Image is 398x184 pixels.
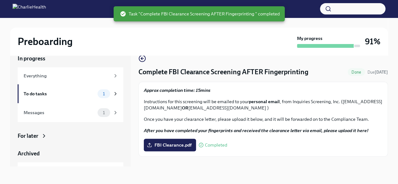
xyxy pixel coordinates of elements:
[249,99,280,104] strong: personal email
[99,92,109,96] span: 1
[99,110,109,115] span: 1
[138,67,308,77] h4: Complete FBI Clearance Screening AFTER Fingerprinting
[144,87,210,93] strong: Approx completion time: 15mins
[367,70,388,75] span: Due
[18,150,123,157] a: Archived
[18,132,123,140] a: For later
[18,84,123,103] a: To do tasks1
[24,72,110,79] div: Everything
[205,143,227,148] span: Completed
[365,36,380,47] h3: 91%
[144,98,383,111] p: Instructions for this screening will be emailed to your , from Inquiries Screening, Inc. ([EMAIL_...
[18,35,73,48] h2: Preboarding
[144,116,383,122] p: Once you have your clearance letter, please upload it below, and it will be forwarded on to the C...
[24,90,95,97] div: To do tasks
[13,4,46,14] img: CharlieHealth
[297,35,322,42] strong: My progress
[120,11,280,17] span: Task "Complete FBI Clearance Screening AFTER Fingerprinting " completed
[18,103,123,122] a: Messages1
[375,70,388,75] strong: [DATE]
[348,70,365,75] span: Done
[148,142,192,148] span: FBI Clearance.pdf
[24,109,95,116] div: Messages
[18,55,123,62] a: In progress
[144,139,196,151] label: FBI Clearance.pdf
[18,132,38,140] div: For later
[144,128,368,133] strong: After you have completed your fingerprints and received the clearance letter via email, please up...
[367,69,388,75] span: October 13th, 2025 09:00
[18,67,123,84] a: Everything
[182,105,188,111] strong: OR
